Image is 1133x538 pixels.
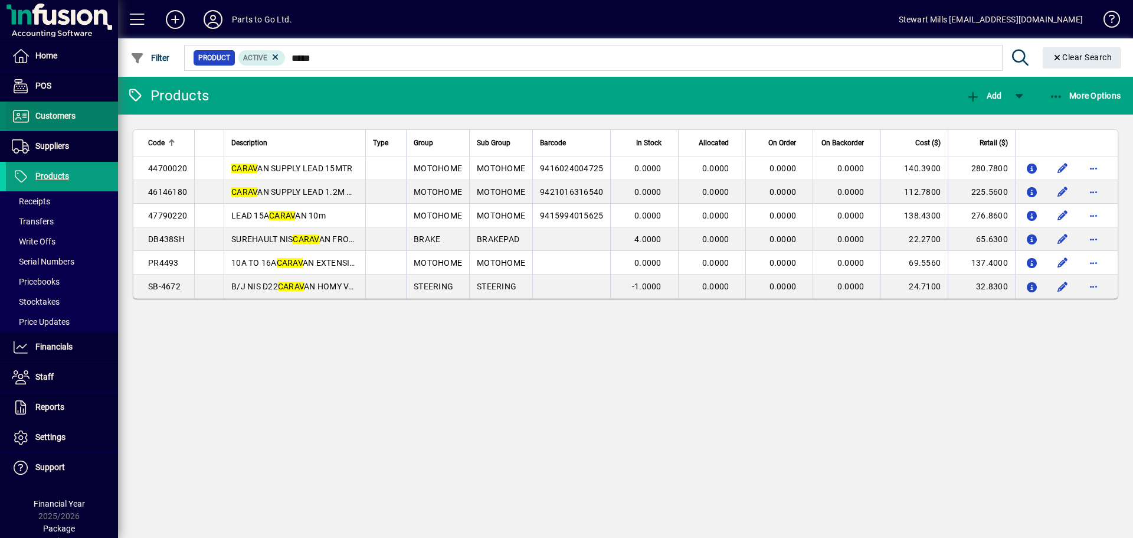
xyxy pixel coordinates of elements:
[837,258,865,268] span: 0.0000
[127,47,173,69] button: Filter
[477,187,525,197] span: MOTOHOME
[6,41,118,71] a: Home
[915,136,941,149] span: Cost ($)
[12,317,70,327] span: Price Updates
[1046,85,1124,106] button: More Options
[1053,159,1072,178] button: Edit
[148,234,185,244] span: DB438SH
[414,234,440,244] span: BRAKE
[35,51,57,60] span: Home
[632,282,662,291] span: -1.0000
[6,252,118,272] a: Serial Numbers
[6,363,118,392] a: Staff
[156,9,194,30] button: Add
[6,332,118,362] a: Financials
[6,292,118,312] a: Stocktakes
[1095,2,1118,41] a: Knowledge Base
[769,164,797,173] span: 0.0000
[948,180,1015,204] td: 225.5600
[948,204,1015,227] td: 276.8600
[477,164,525,173] span: MOTOHOME
[277,258,303,268] em: CARAV
[1052,53,1112,62] span: Clear Search
[148,136,187,149] div: Code
[414,136,462,149] div: Group
[414,282,453,291] span: STEERING
[769,258,797,268] span: 0.0000
[769,282,797,291] span: 0.0000
[540,211,603,220] span: 9415994015625
[35,432,66,442] span: Settings
[699,136,729,149] span: Allocated
[6,231,118,252] a: Write Offs
[414,187,462,197] span: MOTOHOME
[6,393,118,422] a: Reports
[837,187,865,197] span: 0.0000
[477,136,510,149] span: Sub Group
[1084,182,1103,201] button: More options
[948,227,1015,251] td: 65.6300
[373,136,388,149] span: Type
[702,282,729,291] span: 0.0000
[35,81,51,90] span: POS
[6,132,118,161] a: Suppliers
[35,171,69,181] span: Products
[12,257,74,266] span: Serial Numbers
[837,234,865,244] span: 0.0000
[1084,206,1103,225] button: More options
[1053,277,1072,296] button: Edit
[12,277,60,286] span: Pricebooks
[278,282,304,291] em: CARAV
[477,136,525,149] div: Sub Group
[702,258,729,268] span: 0.0000
[753,136,807,149] div: On Order
[231,136,358,149] div: Description
[702,211,729,220] span: 0.0000
[837,282,865,291] span: 0.0000
[414,164,462,173] span: MOTOHOME
[1049,91,1121,100] span: More Options
[148,187,187,197] span: 46146180
[130,53,170,63] span: Filter
[1084,277,1103,296] button: More options
[35,141,69,151] span: Suppliers
[12,197,50,206] span: Receipts
[880,204,948,227] td: 138.4300
[148,258,179,268] span: PR4493
[634,164,662,173] span: 0.0000
[43,524,75,533] span: Package
[232,10,292,29] div: Parts to Go Ltd.
[837,164,865,173] span: 0.0000
[821,136,864,149] span: On Backorder
[414,211,462,220] span: MOTOHOME
[966,91,1001,100] span: Add
[634,234,662,244] span: 4.0000
[231,164,352,173] span: AN SUPPLY LEAD 15MTR
[34,499,85,508] span: Financial Year
[269,211,295,220] em: CARAV
[980,136,1008,149] span: Retail ($)
[948,251,1015,275] td: 137.4000
[636,136,662,149] span: In Stock
[948,275,1015,298] td: 32.8300
[6,423,118,452] a: Settings
[880,251,948,275] td: 69.5560
[769,211,797,220] span: 0.0000
[963,85,1004,106] button: Add
[634,258,662,268] span: 0.0000
[540,187,603,197] span: 9421016316540
[1053,230,1072,249] button: Edit
[6,272,118,292] a: Pricebooks
[477,258,525,268] span: MOTOHOME
[414,258,462,268] span: MOTOHOME
[837,211,865,220] span: 0.0000
[702,234,729,244] span: 0.0000
[540,164,603,173] span: 9416024004725
[477,282,516,291] span: STEERING
[702,187,729,197] span: 0.0000
[293,234,319,244] em: CARAV
[231,136,267,149] span: Description
[1084,253,1103,272] button: More options
[880,180,948,204] td: 112.7800
[231,282,411,291] span: B/J NIS D22 AN HOMY VAN 86> LWR R/L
